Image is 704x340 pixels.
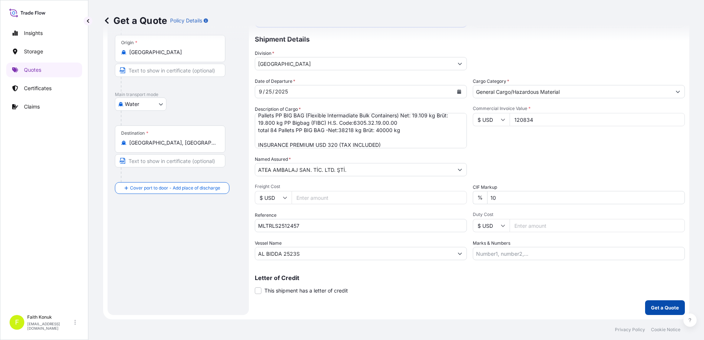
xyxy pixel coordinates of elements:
[487,191,685,204] input: Enter percentage
[24,66,41,74] p: Quotes
[115,154,225,167] input: Text to appear on certificate
[6,44,82,59] a: Storage
[6,81,82,96] a: Certificates
[473,85,671,98] input: Select a commodity type
[255,57,453,70] input: Type to search division
[130,184,220,192] span: Cover port to door - Add place of discharge
[255,156,291,163] label: Named Assured
[651,304,679,311] p: Get a Quote
[274,87,289,96] div: year,
[473,78,509,85] label: Cargo Category
[263,87,265,96] div: /
[255,240,282,247] label: Vessel Name
[115,182,229,194] button: Cover port to door - Add place of discharge
[258,87,263,96] div: month,
[615,327,645,333] a: Privacy Policy
[255,184,467,190] span: Freight Cost
[453,86,465,98] button: Calendar
[255,219,467,232] input: Your internal reference
[645,300,685,315] button: Get a Quote
[27,314,73,320] p: Faith Konuk
[651,327,680,333] a: Cookie Notice
[115,92,242,98] p: Main transport mode
[453,57,467,70] button: Show suggestions
[170,17,202,24] p: Policy Details
[121,130,148,136] div: Destination
[671,85,684,98] button: Show suggestions
[129,49,216,56] input: Origin
[255,275,685,281] p: Letter of Credit
[24,85,52,92] p: Certificates
[255,106,301,113] label: Description of Cargo
[115,98,166,111] button: Select transport
[129,139,216,146] input: Destination
[272,87,274,96] div: /
[24,103,40,110] p: Claims
[510,113,685,126] input: Type amount
[27,322,73,330] p: [EMAIL_ADDRESS][DOMAIN_NAME]
[265,87,272,96] div: day,
[453,247,467,260] button: Show suggestions
[473,247,685,260] input: Number1, number2,...
[473,212,685,217] span: Duty Cost
[255,247,453,260] input: Type to search vessel name or IMO
[6,99,82,114] a: Claims
[473,240,510,247] label: Marks & Numbers
[510,219,685,232] input: Enter amount
[121,40,137,46] div: Origin
[473,184,497,191] label: CIF Markup
[255,50,274,57] label: Division
[24,29,43,37] p: Insights
[15,319,19,326] span: F
[264,287,348,294] span: This shipment has a letter of credit
[103,15,167,26] p: Get a Quote
[473,106,685,111] span: Commercial Invoice Value
[453,163,467,176] button: Show suggestions
[473,191,487,204] div: %
[6,63,82,77] a: Quotes
[24,48,43,55] p: Storage
[6,26,82,40] a: Insights
[292,191,467,204] input: Enter amount
[115,64,225,77] input: Text to appear on certificate
[125,100,139,108] span: Water
[255,163,453,176] input: Full name
[255,78,295,85] span: Date of Departure
[255,212,277,219] label: Reference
